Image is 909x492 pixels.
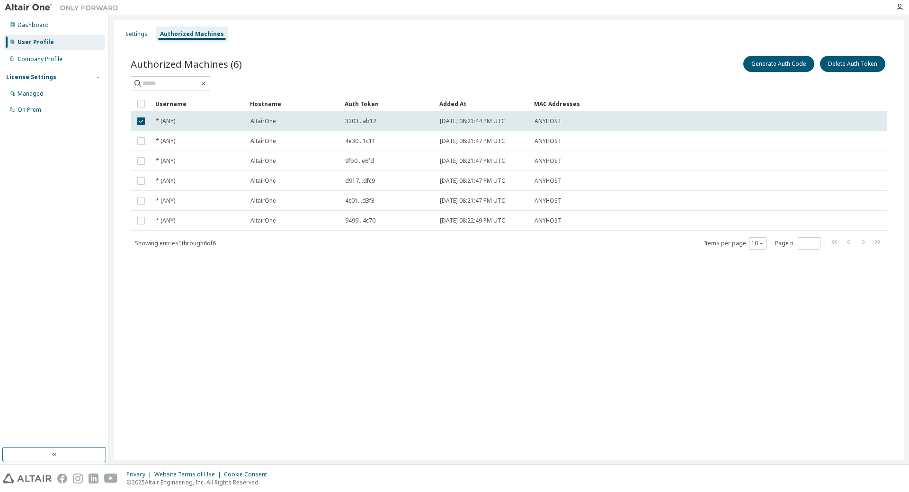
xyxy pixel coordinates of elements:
div: User Profile [18,38,54,46]
div: Auth Token [345,96,432,111]
span: AltairOne [250,197,276,205]
span: * (ANY) [156,217,175,224]
span: ANYHOST [535,217,561,224]
span: ANYHOST [535,137,561,145]
span: [DATE] 08:21:44 PM UTC [440,117,505,125]
img: altair_logo.svg [3,474,52,483]
span: 9499...4c70 [345,217,375,224]
div: Hostname [250,96,337,111]
div: On Prem [18,106,41,114]
span: 4c01...d3f3 [345,197,374,205]
div: Company Profile [18,55,62,63]
span: 9fb0...e6fd [345,157,374,165]
span: * (ANY) [156,157,175,165]
span: Items per page [704,237,766,250]
img: Altair One [5,3,123,12]
span: [DATE] 08:22:49 PM UTC [440,217,505,224]
div: Settings [125,30,148,38]
span: ANYHOST [535,197,561,205]
span: [DATE] 08:21:47 PM UTC [440,197,505,205]
span: AltairOne [250,117,276,125]
div: Authorized Machines [160,30,224,38]
span: * (ANY) [156,177,175,185]
div: License Settings [6,73,56,81]
span: AltairOne [250,177,276,185]
div: Added At [439,96,526,111]
div: Privacy [126,471,154,478]
img: facebook.svg [57,474,67,483]
div: Username [155,96,242,111]
span: Showing entries 1 through 6 of 6 [135,239,216,247]
span: Authorized Machines (6) [131,57,242,71]
span: d917...dfc9 [345,177,375,185]
img: youtube.svg [104,474,118,483]
div: Website Terms of Use [154,471,224,478]
span: * (ANY) [156,117,175,125]
span: * (ANY) [156,197,175,205]
div: MAC Addresses [534,96,788,111]
span: [DATE] 08:21:47 PM UTC [440,157,505,165]
span: [DATE] 08:21:47 PM UTC [440,137,505,145]
button: Delete Auth Token [820,56,885,72]
span: AltairOne [250,137,276,145]
span: ANYHOST [535,177,561,185]
span: * (ANY) [156,137,175,145]
div: Cookie Consent [224,471,273,478]
span: AltairOne [250,217,276,224]
img: instagram.svg [73,474,83,483]
span: Page n. [775,237,820,250]
button: Generate Auth Code [743,56,814,72]
div: Dashboard [18,21,49,29]
span: 3203...ab12 [345,117,376,125]
div: Managed [18,90,44,98]
span: AltairOne [250,157,276,165]
button: 10 [751,240,764,247]
p: © 2025 Altair Engineering, Inc. All Rights Reserved. [126,478,273,486]
img: linkedin.svg [89,474,98,483]
span: 4e30...1c11 [345,137,375,145]
span: ANYHOST [535,117,561,125]
span: ANYHOST [535,157,561,165]
span: [DATE] 08:21:47 PM UTC [440,177,505,185]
